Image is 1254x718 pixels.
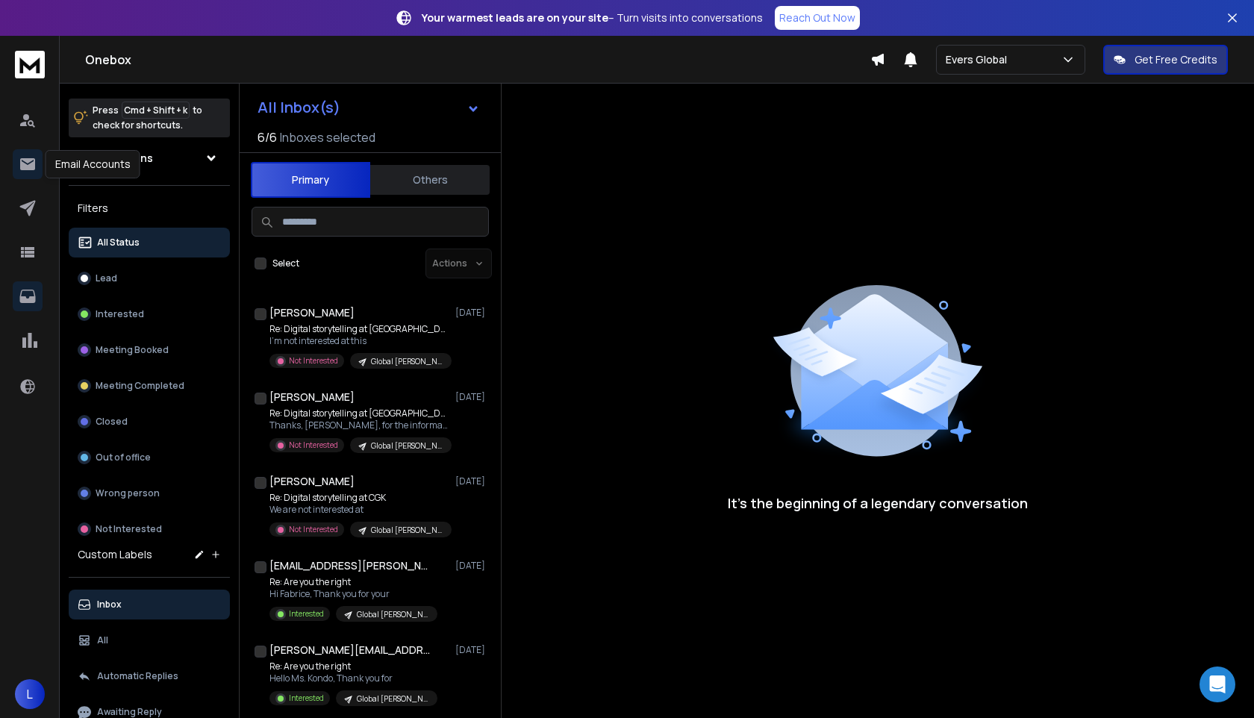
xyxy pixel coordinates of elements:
[289,355,338,366] p: Not Interested
[96,308,144,320] p: Interested
[69,625,230,655] button: All
[96,380,184,392] p: Meeting Completed
[85,51,870,69] h1: Onebox
[289,440,338,451] p: Not Interested
[69,263,230,293] button: Lead
[269,474,355,489] h1: [PERSON_NAME]
[269,504,449,516] p: We are not interested at
[269,661,437,672] p: Re: Are you the right
[455,560,489,572] p: [DATE]
[78,547,152,562] h3: Custom Labels
[97,634,108,646] p: All
[69,198,230,219] h3: Filters
[69,371,230,401] button: Meeting Completed
[371,440,443,452] p: Global [PERSON_NAME]-[GEOGRAPHIC_DATA]-Safe
[96,523,162,535] p: Not Interested
[422,10,763,25] p: – Turn visits into conversations
[97,599,122,611] p: Inbox
[371,525,443,536] p: Global [PERSON_NAME]-[GEOGRAPHIC_DATA]-Safe
[455,644,489,656] p: [DATE]
[269,588,437,600] p: Hi Fabrice, Thank you for your
[93,103,202,133] p: Press to check for shortcuts.
[46,150,140,178] div: Email Accounts
[269,408,449,419] p: Re: Digital storytelling at [GEOGRAPHIC_DATA]
[15,679,45,709] button: L
[269,305,355,320] h1: [PERSON_NAME]
[289,608,324,619] p: Interested
[69,228,230,257] button: All Status
[258,100,340,115] h1: All Inbox(s)
[96,452,151,463] p: Out of office
[69,478,230,508] button: Wrong person
[1135,52,1217,67] p: Get Free Credits
[455,307,489,319] p: [DATE]
[269,335,449,347] p: I'm not interested at this
[272,257,299,269] label: Select
[246,93,492,122] button: All Inbox(s)
[15,51,45,78] img: logo
[269,558,434,573] h1: [EMAIL_ADDRESS][PERSON_NAME][DOMAIN_NAME]
[97,237,140,249] p: All Status
[779,10,855,25] p: Reach Out Now
[96,272,117,284] p: Lead
[357,693,428,705] p: Global [PERSON_NAME]-[GEOGRAPHIC_DATA]-Safe
[69,661,230,691] button: Automatic Replies
[269,390,355,405] h1: [PERSON_NAME]
[775,6,860,30] a: Reach Out Now
[728,493,1028,513] p: It’s the beginning of a legendary conversation
[251,162,370,198] button: Primary
[96,487,160,499] p: Wrong person
[455,391,489,403] p: [DATE]
[370,163,490,196] button: Others
[269,492,449,504] p: Re: Digital storytelling at CGK
[69,443,230,472] button: Out of office
[289,693,324,704] p: Interested
[269,419,449,431] p: Thanks, [PERSON_NAME], for the information
[269,576,437,588] p: Re: Are you the right
[69,143,230,173] button: All Campaigns
[69,335,230,365] button: Meeting Booked
[97,706,162,718] p: Awaiting Reply
[258,128,277,146] span: 6 / 6
[280,128,375,146] h3: Inboxes selected
[96,344,169,356] p: Meeting Booked
[422,10,608,25] strong: Your warmest leads are on your site
[357,609,428,620] p: Global [PERSON_NAME]-[GEOGRAPHIC_DATA]-Safe
[69,407,230,437] button: Closed
[1200,667,1235,702] div: Open Intercom Messenger
[946,52,1013,67] p: Evers Global
[1103,45,1228,75] button: Get Free Credits
[289,524,338,535] p: Not Interested
[269,643,434,658] h1: [PERSON_NAME][EMAIL_ADDRESS][DOMAIN_NAME]
[269,323,449,335] p: Re: Digital storytelling at [GEOGRAPHIC_DATA]
[122,102,190,119] span: Cmd + Shift + k
[69,514,230,544] button: Not Interested
[97,670,178,682] p: Automatic Replies
[69,299,230,329] button: Interested
[96,416,128,428] p: Closed
[69,590,230,619] button: Inbox
[269,672,437,684] p: Hello Ms. Kondo, Thank you for
[371,356,443,367] p: Global [PERSON_NAME]-[GEOGRAPHIC_DATA]-Safe
[455,475,489,487] p: [DATE]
